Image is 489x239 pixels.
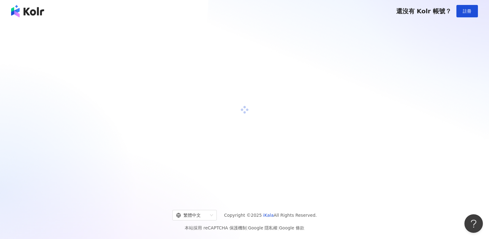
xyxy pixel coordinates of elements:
[224,211,317,219] span: Copyright © 2025 All Rights Reserved.
[247,225,248,230] span: |
[464,214,483,233] iframe: Help Scout Beacon - Open
[185,224,304,232] span: 本站採用 reCAPTCHA 保護機制
[248,225,277,230] a: Google 隱私權
[277,225,279,230] span: |
[456,5,478,17] button: 註冊
[279,225,304,230] a: Google 條款
[396,7,451,15] span: 還沒有 Kolr 帳號？
[11,5,44,17] img: logo
[263,213,274,218] a: iKala
[176,210,208,220] div: 繁體中文
[463,9,471,14] span: 註冊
